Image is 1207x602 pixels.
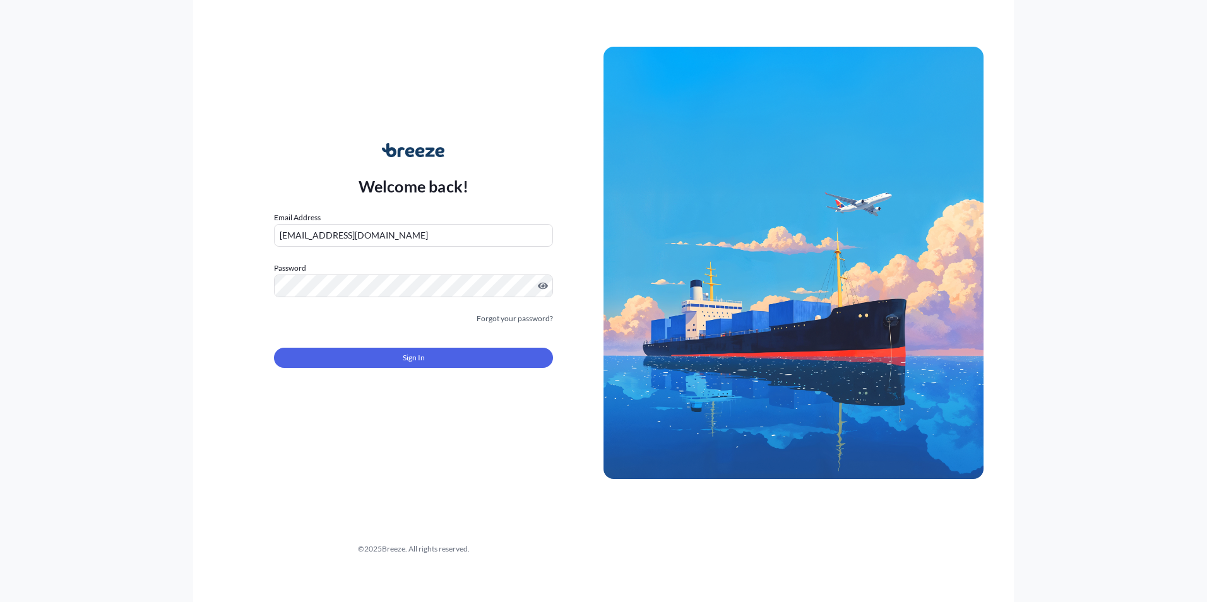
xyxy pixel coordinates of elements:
button: Sign In [274,348,553,368]
img: Ship illustration [603,47,984,478]
span: Sign In [403,351,425,364]
div: © 2025 Breeze. All rights reserved. [223,543,603,555]
a: Forgot your password? [477,312,553,325]
label: Password [274,262,553,274]
input: example@gmail.com [274,224,553,247]
label: Email Address [274,211,321,224]
button: Show password [538,281,548,291]
p: Welcome back! [359,176,469,196]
